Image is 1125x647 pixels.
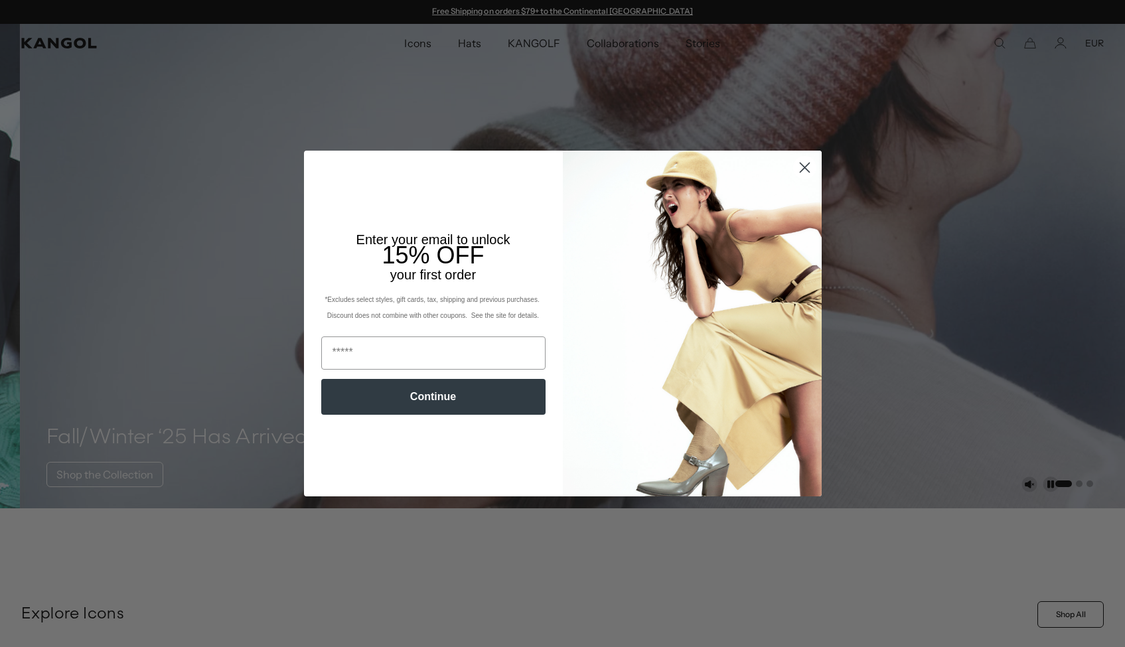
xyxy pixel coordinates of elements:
button: Continue [321,379,546,415]
button: Close dialog [793,156,816,179]
input: Email [321,336,546,370]
span: *Excludes select styles, gift cards, tax, shipping and previous purchases. Discount does not comb... [325,296,541,319]
img: 93be19ad-e773-4382-80b9-c9d740c9197f.jpeg [563,151,822,496]
span: your first order [390,267,476,282]
span: Enter your email to unlock [356,232,510,247]
span: 15% OFF [382,242,484,269]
